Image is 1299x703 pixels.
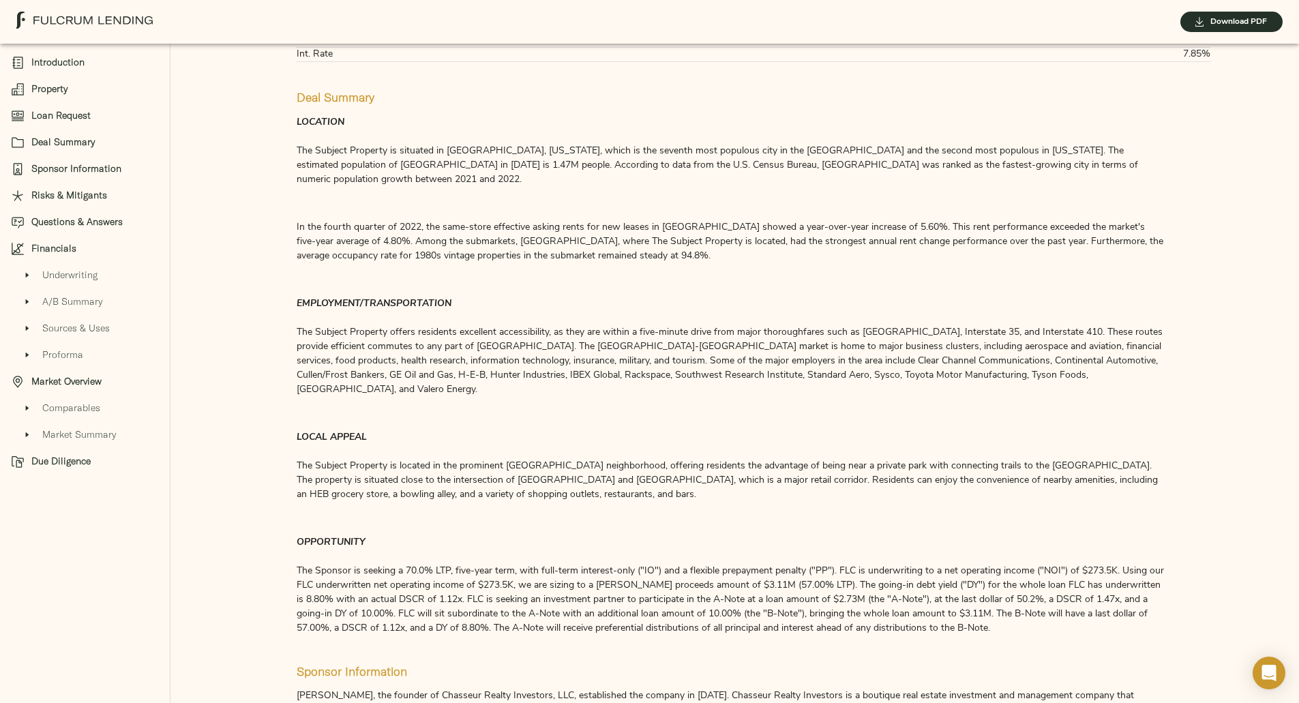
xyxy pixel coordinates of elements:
[297,535,1165,635] p: The Sponsor is seeking a 70.0% LTP, five-year term, with full-term interest-only ("IO") and a fle...
[42,321,159,335] span: Sources & Uses
[31,135,159,149] span: Deal Summary
[1180,12,1283,32] button: Download PDF
[42,428,159,442] span: Market Summary
[42,348,159,362] span: Proforma
[297,220,1165,263] p: In the fourth quarter of 2022, the same-store effective asking rents for new leases in [GEOGRAPHI...
[42,401,159,415] span: Comparables
[297,537,365,548] strong: OPPORTUNITY
[31,241,159,256] span: Financials
[16,12,153,29] img: logo
[31,108,159,123] span: Loan Request
[31,188,159,203] span: Risks & Mitigants
[31,55,159,70] span: Introduction
[297,432,367,443] strong: LOCAL APPEAL
[31,454,159,468] span: Due Diligence
[297,430,1165,502] p: The Subject Property is located in the prominent [GEOGRAPHIC_DATA] neighborhood, offering residen...
[297,48,689,62] td: Int. Rate
[297,117,344,128] strong: LOCATION
[31,374,159,389] span: Market Overview
[297,297,1165,397] p: The Subject Property offers residents excellent accessibility, as they are within a five-minute d...
[31,215,159,229] span: Questions & Answers
[1194,15,1269,29] span: Download PDF
[297,115,1165,187] p: The Subject Property is situated in [GEOGRAPHIC_DATA], [US_STATE], which is the seventh most popu...
[297,663,1210,679] h5: Sponsor Information
[1253,657,1285,689] div: Open Intercom Messenger
[297,89,1210,105] h5: Deal Summary
[689,48,1210,62] td: 7.85%
[42,295,159,309] span: A/B Summary
[42,268,159,282] span: Underwriting
[31,82,159,96] span: Property
[297,299,451,309] strong: EMPLOYMENT/TRANSPORTATION
[31,162,159,176] span: Sponsor Information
